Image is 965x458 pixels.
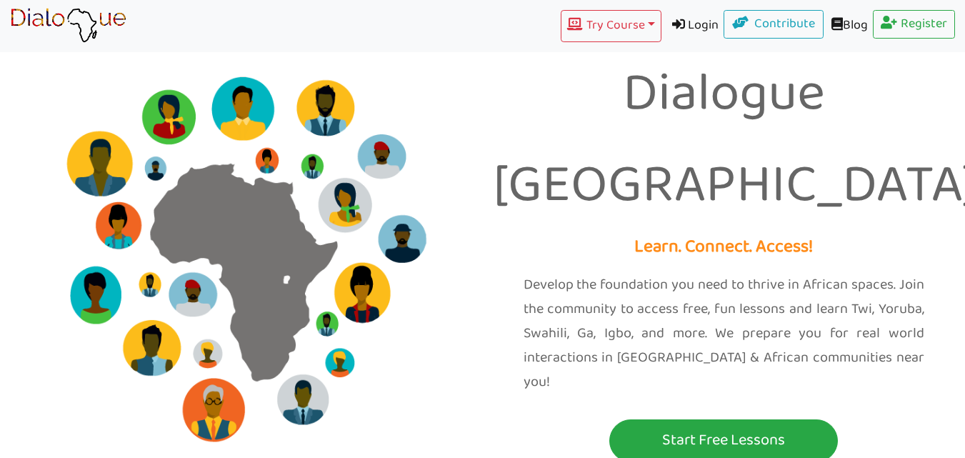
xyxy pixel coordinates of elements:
p: Learn. Connect. Access! [494,232,955,263]
p: Start Free Lessons [613,427,834,454]
a: Contribute [724,10,824,39]
a: Blog [824,10,873,42]
a: Login [661,10,724,42]
img: learn African language platform app [10,8,126,44]
p: Develop the foundation you need to thrive in African spaces. Join the community to access free, f... [524,273,925,394]
a: Register [873,10,956,39]
button: Try Course [561,10,661,42]
p: Dialogue [GEOGRAPHIC_DATA] [494,50,955,232]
